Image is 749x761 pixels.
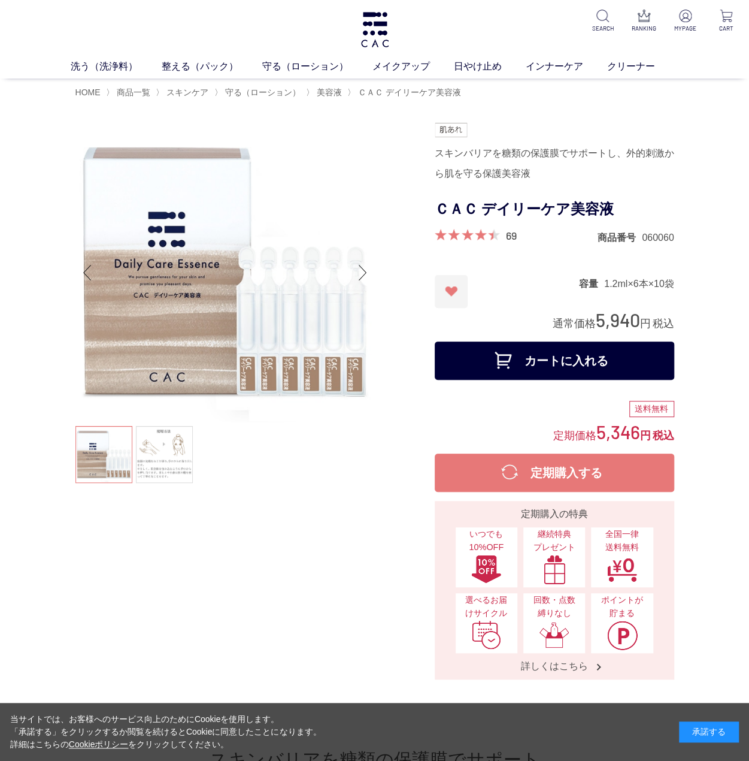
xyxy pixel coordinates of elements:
[713,24,739,33] p: CART
[553,318,596,330] span: 通常価格
[314,87,342,97] a: 美容液
[435,342,674,380] button: カートに入れる
[262,59,372,74] a: 守る（ローション）
[358,87,461,97] span: ＣＡＣ デイリーケア美容液
[471,620,502,650] img: 選べるお届けサイクル
[596,309,640,331] span: 5,940
[598,231,642,244] dt: 商品番号
[225,87,301,97] span: 守る（ローション）
[597,594,647,620] span: ポイントが貯まる
[713,10,739,33] a: CART
[672,10,698,33] a: MYPAGE
[162,59,262,74] a: 整える（パック）
[462,528,511,554] span: いつでも10%OFF
[529,528,579,554] span: 継続特典 プレゼント
[75,87,101,97] a: HOME
[69,739,129,749] a: Cookieポリシー
[607,554,638,584] img: 全国一律送料無料
[679,721,739,742] div: 承諾する
[590,10,616,33] a: SEARCH
[653,430,674,442] span: 税込
[351,249,375,297] div: Next slide
[166,87,208,97] span: スキンケア
[604,277,674,290] dd: 1.2ml×6本×10袋
[640,318,651,330] span: 円
[106,87,153,98] li: 〉
[539,554,570,584] img: 継続特典プレゼント
[529,594,579,620] span: 回数・点数縛りなし
[597,528,647,554] span: 全国一律 送料無料
[435,143,674,184] div: スキンバリアを糖類の保護膜でサポートし、外的刺激から肌を守る保護美容液
[75,249,99,297] div: Previous slide
[642,231,674,244] dd: 060060
[607,620,638,650] img: ポイントが貯まる
[306,87,345,98] li: 〉
[462,594,511,620] span: 選べるお届けサイクル
[509,660,600,672] span: 詳しくはこちら
[372,59,454,74] a: メイクアップ
[672,24,698,33] p: MYPAGE
[435,275,468,308] a: お気に入りに登録済み
[317,87,342,97] span: 美容液
[71,59,162,74] a: 洗う（洗浄料）
[435,123,467,137] img: 肌あれ
[164,87,208,97] a: スキンケア
[435,501,674,680] a: 定期購入の特典 いつでも10%OFFいつでも10%OFF 継続特典プレゼント継続特典プレゼント 全国一律送料無料全国一律送料無料 選べるお届けサイクル選べるお届けサイクル 回数・点数縛りなし回数...
[156,87,211,98] li: 〉
[435,196,674,223] h1: ＣＡＣ デイリーケア美容液
[435,454,674,492] button: 定期購入する
[653,318,674,330] span: 税込
[640,430,651,442] span: 円
[539,620,570,650] img: 回数・点数縛りなし
[454,59,526,74] a: 日やけ止め
[631,24,657,33] p: RANKING
[356,87,461,97] a: ＣＡＣ デイリーケア美容液
[347,87,464,98] li: 〉
[607,59,679,74] a: クリーナー
[596,421,640,443] span: 5,346
[629,401,674,418] div: 送料無料
[526,59,607,74] a: インナーケア
[506,229,517,242] a: 69
[75,123,375,422] img: ＣＡＣ デイリーケア美容液
[553,428,596,442] span: 定期価格
[359,12,390,47] img: logo
[439,507,669,521] div: 定期購入の特典
[579,277,604,290] dt: 容量
[10,713,322,751] div: 当サイトでは、お客様へのサービス向上のためにCookieを使用します。 「承諾する」をクリックするか閲覧を続けるとCookieに同意したことになります。 詳細はこちらの をクリックしてください。
[114,87,150,97] a: 商品一覧
[631,10,657,33] a: RANKING
[214,87,304,98] li: 〉
[117,87,150,97] span: 商品一覧
[590,24,616,33] p: SEARCH
[471,554,502,584] img: いつでも10%OFF
[223,87,301,97] a: 守る（ローション）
